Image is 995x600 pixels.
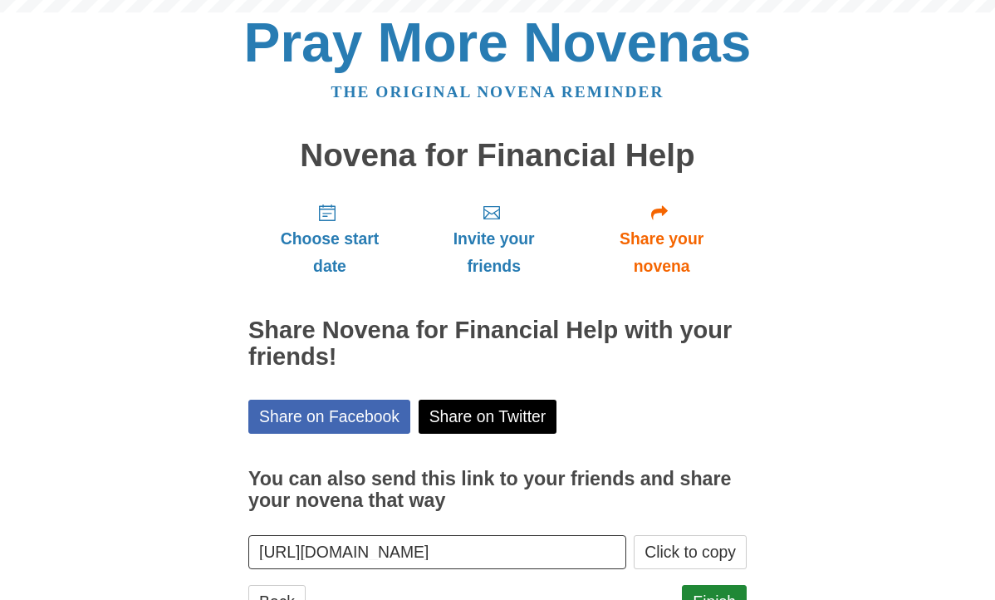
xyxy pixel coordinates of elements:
span: Choose start date [265,225,395,280]
span: Invite your friends [428,225,560,280]
a: Choose start date [248,189,411,288]
button: Click to copy [634,535,747,569]
span: Share your novena [593,225,730,280]
a: Share your novena [576,189,747,288]
h2: Share Novena for Financial Help with your friends! [248,317,747,371]
a: Share on Twitter [419,400,557,434]
h1: Novena for Financial Help [248,138,747,174]
a: Share on Facebook [248,400,410,434]
a: The original novena reminder [331,83,664,101]
a: Pray More Novenas [244,12,752,73]
h3: You can also send this link to your friends and share your novena that way [248,469,747,511]
a: Invite your friends [411,189,576,288]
